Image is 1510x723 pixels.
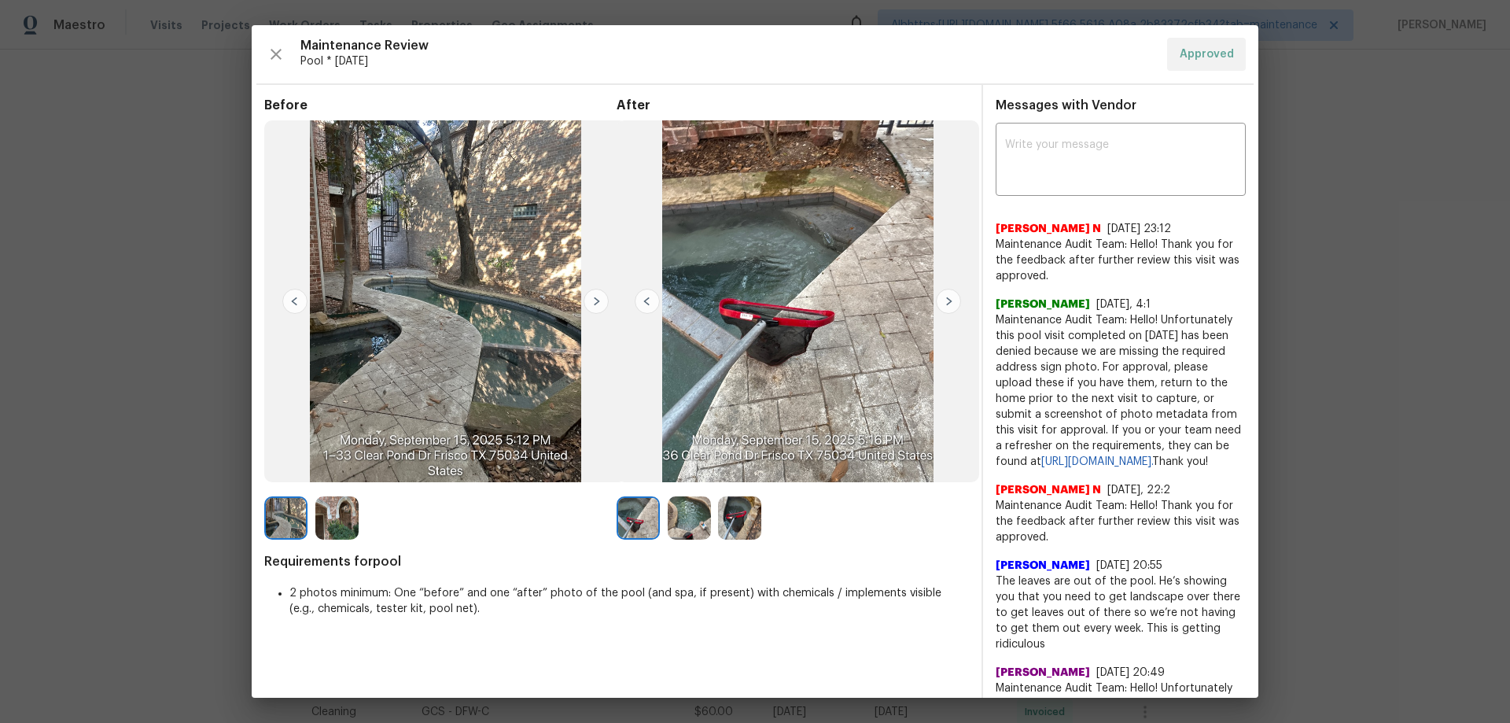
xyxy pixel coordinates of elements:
img: left-chevron-button-url [635,289,660,314]
img: left-chevron-button-url [282,289,308,314]
span: The leaves are out of the pool. He’s showing you that you need to get landscape over there to get... [996,574,1246,652]
span: Maintenance Audit Team: Hello! Thank you for the feedback after further review this visit was app... [996,237,1246,284]
span: Requirements for pool [264,554,969,570]
span: [DATE], 4:1 [1096,299,1151,310]
img: right-chevron-button-url [936,289,961,314]
img: right-chevron-button-url [584,289,609,314]
span: Maintenance Audit Team: Hello! Thank you for the feedback after further review this visit was app... [996,498,1246,545]
li: 2 photos minimum: One “before” and one “after” photo of the pool (and spa, if present) with chemi... [289,585,969,617]
span: [DATE], 22:2 [1107,485,1170,496]
span: [PERSON_NAME] [996,665,1090,681]
span: Before [264,98,617,113]
span: Maintenance Review [300,38,1155,53]
span: [DATE] 20:55 [1096,560,1162,571]
span: [PERSON_NAME] N [996,482,1101,498]
a: [URL][DOMAIN_NAME]. [1041,456,1152,467]
span: Pool * [DATE] [300,53,1155,69]
span: [PERSON_NAME] [996,558,1090,574]
span: [DATE] 23:12 [1107,223,1171,234]
span: Maintenance Audit Team: Hello! Unfortunately this pool visit completed on [DATE] has been denied ... [996,312,1246,470]
span: After [617,98,969,113]
span: [PERSON_NAME] N [996,221,1101,237]
span: Messages with Vendor [996,99,1136,112]
span: [PERSON_NAME] [996,297,1090,312]
span: [DATE] 20:49 [1096,667,1165,678]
